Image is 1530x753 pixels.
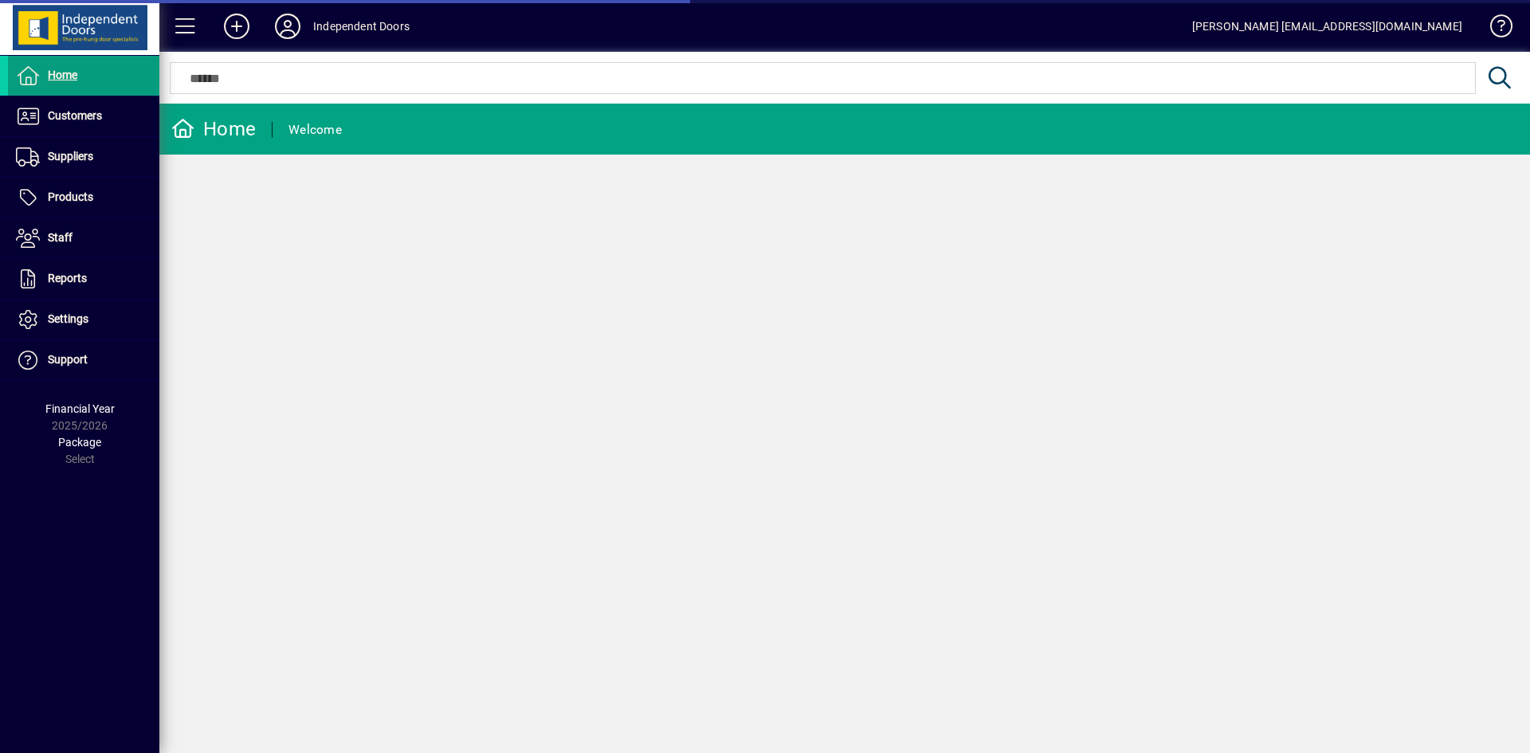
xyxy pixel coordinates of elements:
[8,178,159,218] a: Products
[8,96,159,136] a: Customers
[288,117,342,143] div: Welcome
[48,190,93,203] span: Products
[1478,3,1510,55] a: Knowledge Base
[8,259,159,299] a: Reports
[262,12,313,41] button: Profile
[8,137,159,177] a: Suppliers
[58,436,101,449] span: Package
[1192,14,1462,39] div: [PERSON_NAME] [EMAIL_ADDRESS][DOMAIN_NAME]
[48,69,77,81] span: Home
[171,116,256,142] div: Home
[48,312,88,325] span: Settings
[8,218,159,258] a: Staff
[8,300,159,339] a: Settings
[48,150,93,163] span: Suppliers
[48,231,73,244] span: Staff
[313,14,410,39] div: Independent Doors
[48,109,102,122] span: Customers
[45,402,115,415] span: Financial Year
[8,340,159,380] a: Support
[211,12,262,41] button: Add
[48,353,88,366] span: Support
[48,272,87,284] span: Reports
